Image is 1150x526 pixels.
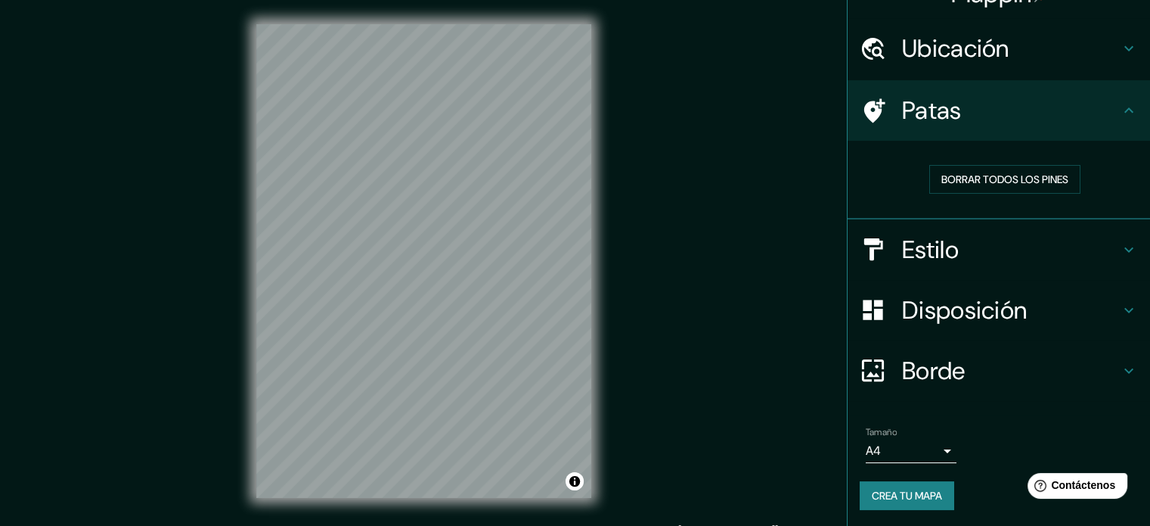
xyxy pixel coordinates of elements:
[848,341,1150,401] div: Borde
[866,439,956,463] div: A4
[929,165,1080,194] button: Borrar todos los pines
[902,355,966,387] font: Borde
[902,234,959,266] font: Estilo
[866,443,881,459] font: A4
[1015,467,1133,509] iframe: Lanzador de widgets de ayuda
[872,489,942,503] font: Crea tu mapa
[848,219,1150,280] div: Estilo
[941,173,1068,186] font: Borrar todos los pines
[848,80,1150,141] div: Patas
[848,18,1150,79] div: Ubicación
[860,481,954,510] button: Crea tu mapa
[902,33,1009,64] font: Ubicación
[848,280,1150,341] div: Disposición
[902,294,1027,326] font: Disposición
[866,426,897,438] font: Tamaño
[566,472,584,490] button: Activar o desactivar atribución
[902,95,962,126] font: Patas
[256,24,591,498] canvas: Mapa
